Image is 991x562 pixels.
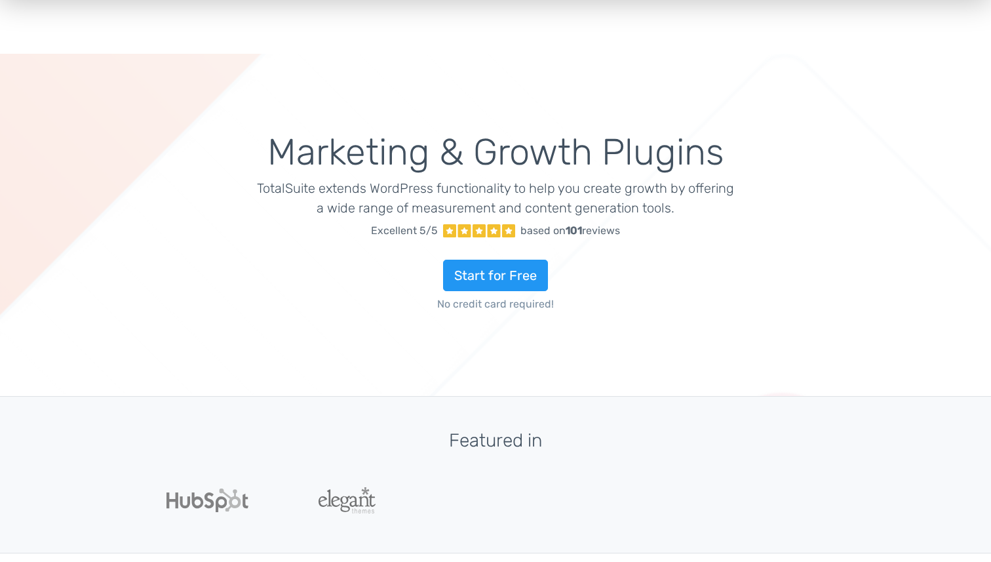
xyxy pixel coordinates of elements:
div: based on reviews [520,223,620,239]
strong: 101 [566,224,582,237]
img: ElegantThemes [319,487,376,513]
p: TotalSuite extends WordPress functionality to help you create growth by offering a wide range of ... [257,178,735,218]
h3: Featured in [132,431,859,451]
a: Excellent 5/5 based on101reviews [257,218,735,244]
span: No credit card required! [257,296,735,312]
h1: Marketing & Growth Plugins [257,132,735,173]
img: Hubspot [166,489,248,512]
span: Excellent 5/5 [371,223,438,239]
a: Start for Free [443,260,548,291]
